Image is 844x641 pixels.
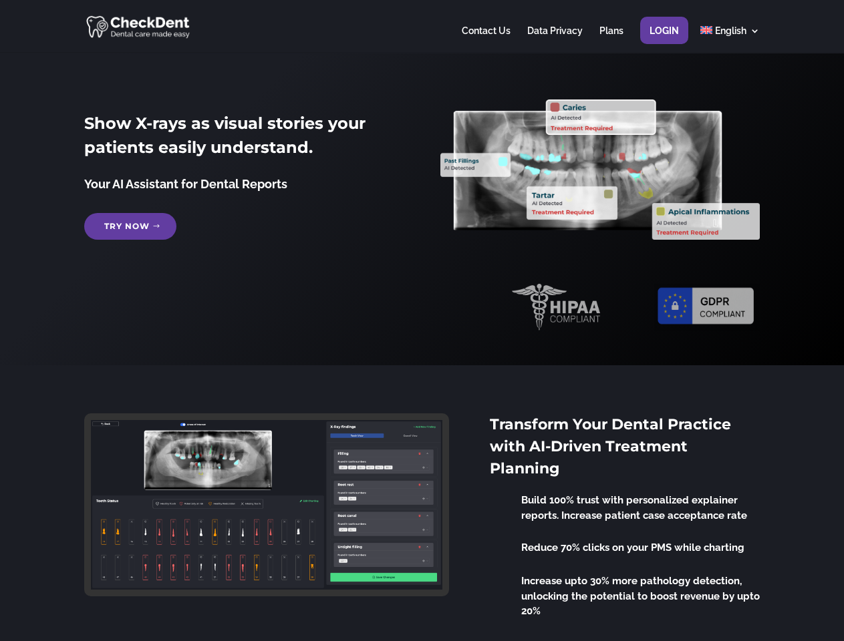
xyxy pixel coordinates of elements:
a: English [700,26,760,52]
a: Login [650,26,679,52]
span: Transform Your Dental Practice with AI-Driven Treatment Planning [490,415,731,477]
a: Data Privacy [527,26,583,52]
span: Build 100% trust with personalized explainer reports. Increase patient case acceptance rate [521,494,747,521]
img: X_Ray_annotated [440,99,759,240]
a: Contact Us [462,26,511,52]
span: Increase upto 30% more pathology detection, unlocking the potential to boost revenue by upto 20% [521,575,760,617]
a: Try Now [84,213,176,240]
span: Reduce 70% clicks on your PMS while charting [521,542,744,554]
a: Plans [599,26,623,52]
span: English [715,25,746,36]
img: CheckDent AI [86,13,191,39]
h2: Show X-rays as visual stories your patients easily understand. [84,112,403,166]
span: Your AI Assistant for Dental Reports [84,177,287,191]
